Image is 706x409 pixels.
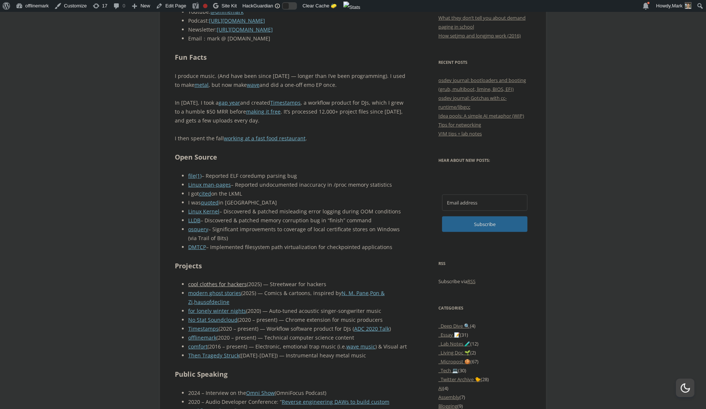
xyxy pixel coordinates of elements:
a: [URL][DOMAIN_NAME] [209,17,265,24]
h2: Projects [175,261,407,271]
li: (2020 – present) — Workflow software product for DJs ( ) [188,324,407,333]
span: 🧽 [331,3,337,9]
img: Views over 48 hours. Click for more Jetpack Stats. [343,1,360,13]
a: file(1) [188,172,202,179]
li: – Implemented filesystem path virtualization for checkpointed applications [188,243,407,252]
h2: Fun Facts [175,52,407,63]
span: Mark [672,3,683,9]
li: (30) [438,366,531,375]
a: DMTCP [188,243,206,251]
a: osquery [188,226,208,233]
span: – Discovered & patched memory corruption bug in “finish” command [200,217,372,224]
a: modern ghost stories [188,289,241,297]
li: (2) [438,348,531,357]
a: osdev journal: Gotchas with cc-runtime/libgcc [438,95,507,110]
a: _Living Doc 🌱 [438,349,470,356]
a: _Twitter Archive 🐤 [438,376,481,383]
a: _Lab Notes 🧪 [438,340,470,347]
li: (2020 – present) — Technical computer science content [188,333,407,342]
a: quoted [201,199,219,206]
li: – Reported undocumented inaccuracy in /proc memory statistics [188,180,407,189]
a: Timestamps [188,325,219,332]
a: gap year [219,99,240,106]
li: (4) [438,321,531,330]
a: hausofdecline [194,298,229,305]
a: offlinemark [188,334,216,341]
li: (2020 – present) — Chrome extension for music producers [188,315,407,324]
li: (67) [438,357,531,366]
span: Clear Cache [303,3,329,9]
a: [URL][DOMAIN_NAME] [217,26,273,33]
a: wave [247,81,259,88]
a: for lonely winter nights [188,307,246,314]
li: (7) [438,393,531,402]
p: I produce music. (And have been since [DATE] — longer than I’ve been programming). I used to make... [175,72,407,89]
li: (4) [438,384,531,393]
a: VIM tips + lab notes [438,130,482,137]
a: _Micropost 🍪 [438,358,470,365]
li: Email：mark @ [DOMAIN_NAME] [188,34,407,43]
input: Email address [442,194,527,211]
a: _Essay 📝 [438,331,460,338]
a: Linux man-pages [188,181,231,188]
li: Podcast: [188,16,407,25]
li: (28) [438,375,531,384]
p: I then spent the fall . [175,134,407,143]
h2: Open Source [175,152,407,163]
a: Idea pools: A simple AI metaphor (WIP) [438,112,524,119]
a: Then Tragedy Struck [188,352,239,359]
a: Omni Show [246,389,275,396]
a: _Deep Dive 🔍 [438,323,470,329]
a: Linux Kernel [188,208,219,215]
li: – Discovered & patched misleading error logging during OOM conditions [188,207,407,216]
li: (2025) — Streetwear for hackers [188,280,407,289]
h3: Recent Posts [438,58,531,67]
li: (12) [438,339,531,348]
a: cited [199,190,211,197]
li: (2020) — Auto-tuned acoustic singer-songwriter music [188,307,407,315]
a: Tips for networking [438,121,481,128]
h3: Categories [438,304,531,313]
li: – Reported ELF coredump parsing bug [188,171,407,180]
button: Subscribe [442,216,527,232]
li: Youtube: [188,7,407,16]
a: metal [195,81,209,88]
li: I got on the LKML [188,189,407,198]
a: _Tech 💻 [438,367,458,374]
h2: Public Speaking [175,369,407,380]
p: Subscribe via [438,277,531,286]
a: making it free [246,108,281,115]
li: – Significant improvements to coverage of local certificate stores on Windows (via Trail of Bits) [188,225,407,243]
a: How setjmp and longjmp work (2016) [438,32,521,39]
a: RSS [467,278,475,285]
li: (31) [438,330,531,339]
div: Focus keyphrase not set [203,4,207,8]
a: wave music [346,343,375,350]
a: comfort [188,343,207,350]
li: (2016 – present) — Electronic, emotional trap music (i.e. ) & Visual art [188,342,407,351]
a: AI [438,385,443,392]
li: (2025) — Comics & cartoons, inspired by , , [188,289,407,307]
a: osdev journal: bootloaders and booting (grub, multiboot, limine, BIOS, EFI) [438,77,526,92]
p: In [DATE], I took a and created , a workflow product for DJs, which I grew to a humble $50 MRR be... [175,98,407,125]
h3: RSS [438,259,531,268]
a: Timestamps [270,99,301,106]
a: ADC 2020 Talk [354,325,389,332]
a: N. M. Pane [341,289,369,297]
li: 2024 – Interview on the (OmniFocus Podcast) [188,389,407,397]
li: ([DATE]-[DATE]) — Instrumental heavy metal music [188,351,407,360]
a: working at a fast food restaurant [224,135,305,142]
a: cool clothes for hackers [188,281,247,288]
h3: Hear about new posts: [438,156,531,165]
a: LLDB [188,217,200,224]
span: Site Kit [222,3,237,9]
a: What they don’t tell you about demand paging in school [438,14,526,30]
a: Assembly [438,394,460,400]
a: No Stat Soundcloud [188,316,238,323]
li: Newsletter: [188,25,407,34]
li: I was in [GEOGRAPHIC_DATA] [188,198,407,207]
